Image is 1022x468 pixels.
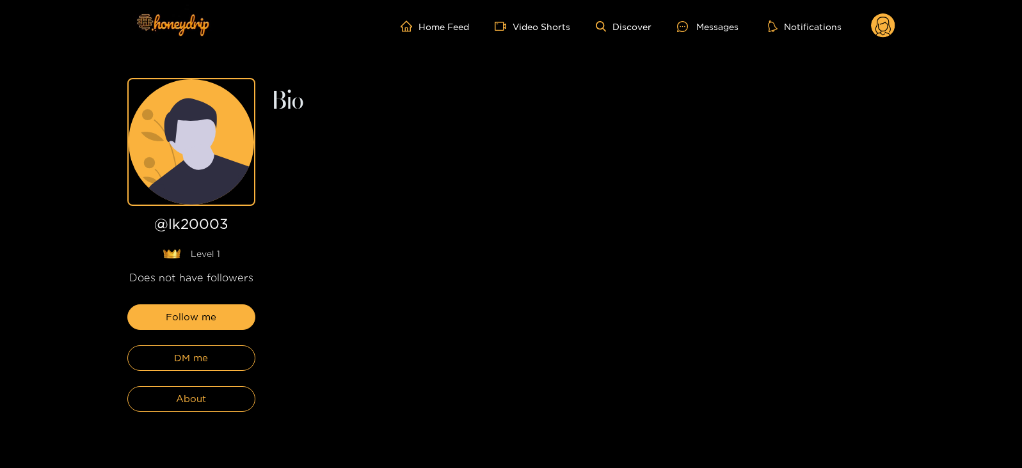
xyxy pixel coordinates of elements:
[127,216,255,237] h1: @ lk20003
[495,20,570,32] a: Video Shorts
[174,350,208,366] span: DM me
[127,304,255,330] button: Follow me
[764,20,845,33] button: Notifications
[127,270,255,285] div: Does not have followers
[166,309,216,325] span: Follow me
[163,249,181,259] img: lavel grade
[401,20,419,32] span: home
[271,91,895,113] h2: Bio
[191,247,220,260] span: Level 1
[495,20,513,32] span: video-camera
[127,386,255,412] button: About
[127,345,255,371] button: DM me
[596,21,651,32] a: Discover
[401,20,469,32] a: Home Feed
[176,391,206,407] span: About
[677,19,739,34] div: Messages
